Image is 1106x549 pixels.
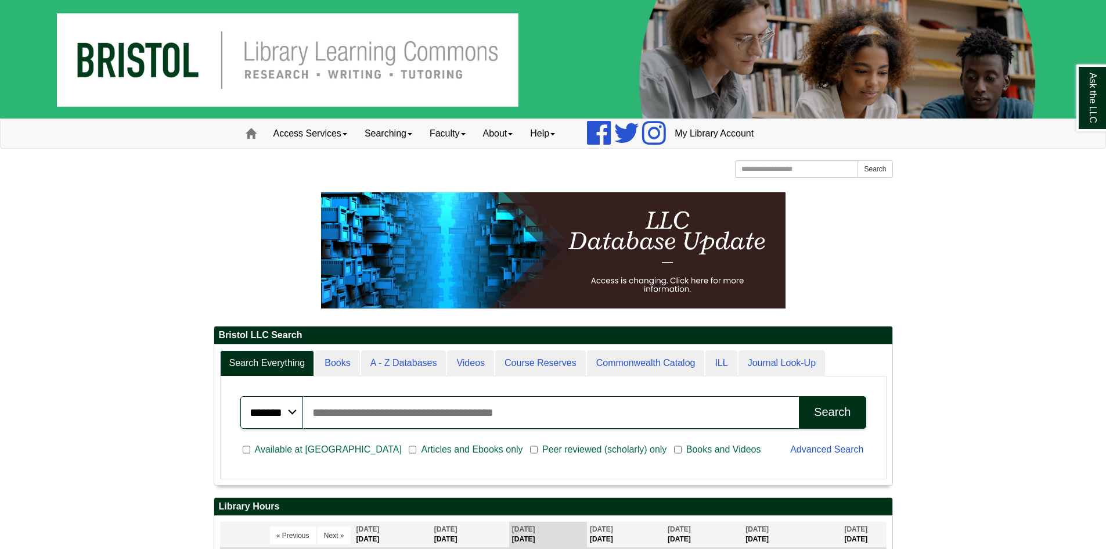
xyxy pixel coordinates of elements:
[243,444,250,455] input: Available at [GEOGRAPHIC_DATA]
[668,525,691,533] span: [DATE]
[265,119,356,148] a: Access Services
[512,525,535,533] span: [DATE]
[682,443,766,457] span: Books and Videos
[858,160,892,178] button: Search
[799,396,866,429] button: Search
[738,350,825,376] a: Journal Look-Up
[814,406,851,419] div: Search
[841,522,886,548] th: [DATE]
[434,525,457,533] span: [DATE]
[315,350,359,376] a: Books
[214,326,892,345] h2: Bristol LLC Search
[356,525,380,533] span: [DATE]
[409,444,416,455] input: Articles and Ebooks only
[587,350,705,376] a: Commonwealth Catalog
[666,119,762,148] a: My Library Account
[214,498,892,516] h2: Library Hours
[509,522,587,548] th: [DATE]
[361,350,446,376] a: A - Z Databases
[416,443,527,457] span: Articles and Ebooks only
[318,527,351,544] button: Next »
[431,522,509,548] th: [DATE]
[743,522,841,548] th: [DATE]
[354,522,431,548] th: [DATE]
[587,522,665,548] th: [DATE]
[220,350,315,376] a: Search Everything
[538,443,671,457] span: Peer reviewed (scholarly) only
[421,119,474,148] a: Faculty
[745,525,769,533] span: [DATE]
[495,350,586,376] a: Course Reserves
[665,522,743,548] th: [DATE]
[270,527,316,544] button: « Previous
[250,443,406,457] span: Available at [GEOGRAPHIC_DATA]
[844,525,867,533] span: [DATE]
[356,119,421,148] a: Searching
[530,444,538,455] input: Peer reviewed (scholarly) only
[321,192,786,308] img: HTML tutorial
[474,119,522,148] a: About
[447,350,494,376] a: Videos
[590,525,613,533] span: [DATE]
[521,119,564,148] a: Help
[674,444,682,455] input: Books and Videos
[790,444,863,454] a: Advanced Search
[705,350,737,376] a: ILL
